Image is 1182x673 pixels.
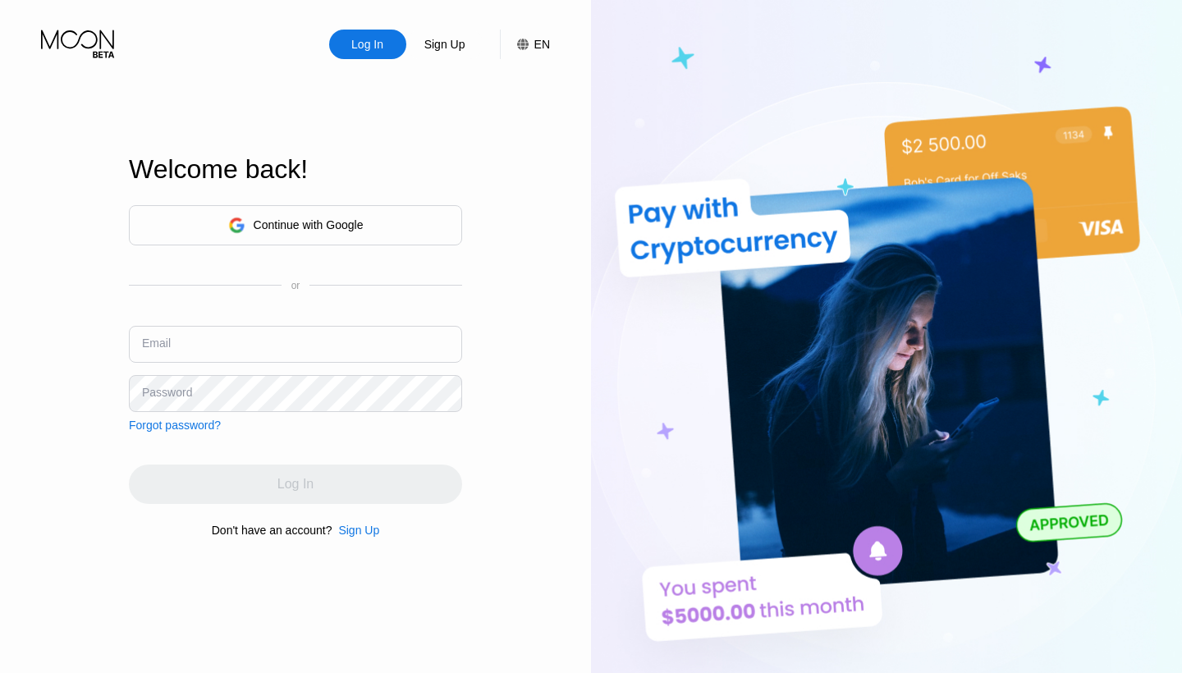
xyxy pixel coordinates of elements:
div: Continue with Google [129,205,462,245]
div: EN [534,38,550,51]
div: Forgot password? [129,419,221,432]
div: Password [142,386,192,399]
div: Sign Up [423,36,467,53]
div: Welcome back! [129,154,462,185]
div: Continue with Google [254,218,364,231]
div: Don't have an account? [212,524,332,537]
div: Sign Up [338,524,379,537]
div: Log In [350,36,385,53]
div: Sign Up [406,30,483,59]
div: or [291,280,300,291]
div: Sign Up [332,524,379,537]
div: Log In [329,30,406,59]
div: Email [142,336,171,350]
div: EN [500,30,550,59]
